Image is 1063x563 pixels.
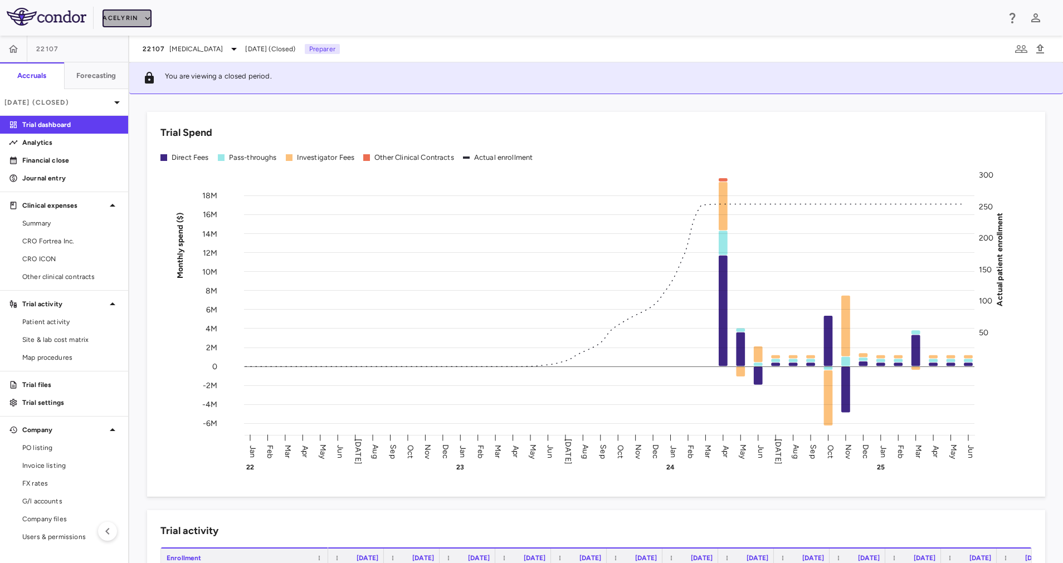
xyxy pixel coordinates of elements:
[300,445,310,457] text: Apr
[511,445,520,457] text: Apr
[808,444,818,458] text: Sep
[995,212,1005,306] tspan: Actual patient enrollment
[357,554,378,562] span: [DATE]
[635,554,657,562] span: [DATE]
[36,45,58,53] span: 22107
[666,463,675,471] text: 24
[172,153,209,163] div: Direct Fees
[22,443,119,453] span: PO listing
[22,532,119,542] span: Users & permissions
[103,9,152,27] button: Acelyrin
[476,444,485,458] text: Feb
[773,439,783,464] text: [DATE]
[703,444,713,458] text: Mar
[165,71,272,85] p: You are viewing a closed period.
[791,444,801,458] text: Aug
[979,233,993,243] tspan: 200
[914,444,923,458] text: Mar
[456,463,464,471] text: 23
[979,296,992,306] tspan: 100
[879,445,888,457] text: Jan
[22,155,119,165] p: Financial close
[22,173,119,183] p: Journal entry
[318,444,328,459] text: May
[896,444,905,458] text: Feb
[22,353,119,363] span: Map procedures
[458,445,467,457] text: Jan
[202,267,217,276] tspan: 10M
[22,317,119,327] span: Patient activity
[297,153,355,163] div: Investigator Fees
[843,444,853,459] text: Nov
[212,362,217,371] tspan: 0
[7,8,86,26] img: logo-full-SnFGN8VE.png
[265,444,275,458] text: Feb
[22,496,119,506] span: G/l accounts
[686,444,695,458] text: Feb
[579,554,601,562] span: [DATE]
[979,327,988,337] tspan: 50
[202,191,217,200] tspan: 18M
[669,445,678,457] text: Jan
[616,444,625,458] text: Oct
[160,125,212,140] h6: Trial Spend
[22,299,106,309] p: Trial activity
[245,44,295,54] span: [DATE] (Closed)
[175,212,185,278] tspan: Monthly spend ($)
[22,218,119,228] span: Summary
[412,554,434,562] span: [DATE]
[160,523,218,538] h6: Trial activity
[305,44,340,54] p: Preparer
[22,380,119,390] p: Trial files
[441,444,450,458] text: Dec
[545,445,555,458] text: Jun
[22,425,106,435] p: Company
[802,554,824,562] span: [DATE]
[563,439,573,464] text: [DATE]
[598,444,608,458] text: Sep
[229,153,277,163] div: Pass-throughs
[22,120,119,130] p: Trial dashboard
[22,461,119,471] span: Invoice listing
[22,398,119,408] p: Trial settings
[370,444,380,458] text: Aug
[747,554,768,562] span: [DATE]
[206,324,217,333] tspan: 4M
[858,554,880,562] span: [DATE]
[22,200,106,210] p: Clinical expenses
[203,381,217,390] tspan: -2M
[524,554,545,562] span: [DATE]
[206,305,217,314] tspan: 6M
[474,153,533,163] div: Actual enrollment
[169,44,223,54] span: [MEDICAL_DATA]
[374,153,454,163] div: Other Clinical Contracts
[246,463,254,471] text: 22
[203,419,217,428] tspan: -6M
[203,248,217,257] tspan: 12M
[22,236,119,246] span: CRO Fortrea Inc.
[691,554,713,562] span: [DATE]
[22,514,119,524] span: Company files
[721,445,730,457] text: Apr
[931,445,940,457] text: Apr
[283,444,292,458] text: Mar
[969,554,991,562] span: [DATE]
[966,445,976,458] text: Jun
[581,444,590,458] text: Aug
[406,444,415,458] text: Oct
[914,554,935,562] span: [DATE]
[826,444,835,458] text: Oct
[979,170,993,180] tspan: 300
[979,265,992,274] tspan: 150
[206,343,217,353] tspan: 2M
[493,444,503,458] text: Mar
[979,202,993,211] tspan: 250
[202,400,217,409] tspan: -4M
[949,444,958,459] text: May
[143,45,165,53] span: 22107
[22,272,119,282] span: Other clinical contracts
[4,97,110,107] p: [DATE] (Closed)
[388,444,398,458] text: Sep
[423,444,432,459] text: Nov
[203,210,217,219] tspan: 16M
